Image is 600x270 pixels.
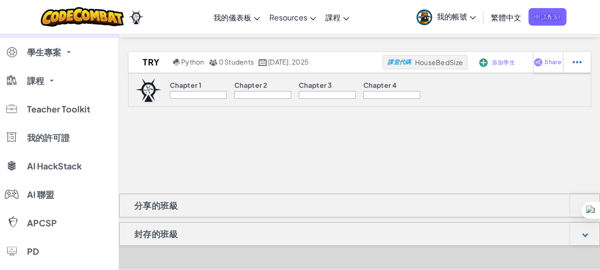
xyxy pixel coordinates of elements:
a: TRY Python 0 Students [DATE], 2025 [129,55,382,69]
a: 申請配額 [528,8,566,26]
img: calendar.svg [258,59,267,66]
span: 我的儀表板 [213,12,251,22]
span: AI HackStack [27,162,82,170]
p: Chapter 3 [299,81,332,89]
p: Chapter 4 [363,81,397,89]
span: 0 Students [219,57,254,66]
img: avatar [416,9,432,25]
span: Resources [269,12,307,22]
img: CodeCombat logo [41,7,124,27]
span: 我的帳號 [437,11,476,21]
p: Chapter 1 [170,81,202,89]
img: logo [136,78,161,102]
img: Ozaria [129,10,144,24]
span: 繁體中文 [491,12,521,22]
img: IconStudentEllipsis.svg [572,58,582,66]
img: IconShare_Purple.svg [534,58,543,66]
span: AI 聯盟 [27,190,54,199]
span: 課程 [325,12,341,22]
span: Python [181,57,204,66]
span: Teacher Toolkit [27,105,90,113]
span: 課程 [27,76,44,85]
a: 課程 [321,4,354,30]
span: [DATE], 2025 [268,57,309,66]
h1: 分享的班級 [120,194,193,217]
a: 我的帳號 [412,2,480,32]
span: HouseBedSize [415,58,463,66]
img: MultipleUsers.png [209,59,217,66]
span: 課堂代碼 [388,59,411,65]
a: 我的儀表板 [209,4,265,30]
h2: TRY [129,55,171,69]
a: Resources [265,4,321,30]
span: Share [545,59,561,65]
span: 學生專案 [27,48,61,56]
a: 繁體中文 [486,4,526,30]
img: python.png [173,59,180,66]
img: IconAddStudents.svg [479,58,488,67]
span: 添加學生 [491,60,515,65]
p: Chapter 2 [234,81,267,89]
h1: 封存的班級 [120,222,193,246]
span: 我的許可證 [27,133,70,142]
